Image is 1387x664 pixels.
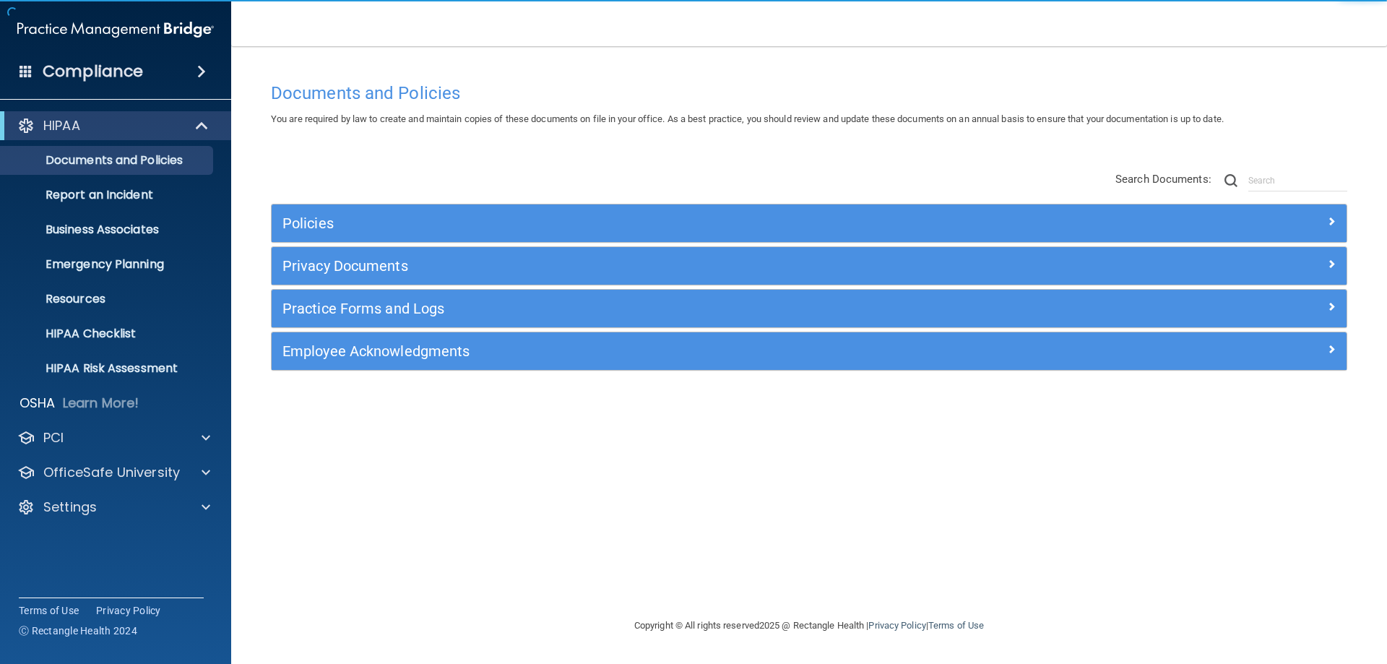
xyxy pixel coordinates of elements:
h5: Practice Forms and Logs [282,301,1067,316]
div: Copyright © All rights reserved 2025 @ Rectangle Health | | [545,603,1073,649]
a: Privacy Policy [868,620,925,631]
a: Terms of Use [19,603,79,618]
a: HIPAA [17,117,209,134]
p: Report an Incident [9,188,207,202]
img: PMB logo [17,15,214,44]
a: Terms of Use [928,620,984,631]
a: Privacy Policy [96,603,161,618]
img: ic-search.3b580494.png [1224,174,1237,187]
p: Documents and Policies [9,153,207,168]
a: Settings [17,499,210,516]
p: HIPAA [43,117,80,134]
h5: Privacy Documents [282,258,1067,274]
p: OSHA [20,394,56,412]
a: Practice Forms and Logs [282,297,1336,320]
a: OfficeSafe University [17,464,210,481]
span: You are required by law to create and maintain copies of these documents on file in your office. ... [271,113,1224,124]
span: Search Documents: [1115,173,1211,186]
p: Business Associates [9,223,207,237]
input: Search [1248,170,1347,191]
h5: Employee Acknowledgments [282,343,1067,359]
p: HIPAA Checklist [9,327,207,341]
p: Resources [9,292,207,306]
span: Ⓒ Rectangle Health 2024 [19,624,137,638]
h4: Documents and Policies [271,84,1347,103]
h5: Policies [282,215,1067,231]
h4: Compliance [43,61,143,82]
p: OfficeSafe University [43,464,180,481]
p: Settings [43,499,97,516]
p: HIPAA Risk Assessment [9,361,207,376]
a: Policies [282,212,1336,235]
a: Privacy Documents [282,254,1336,277]
a: Employee Acknowledgments [282,340,1336,363]
p: PCI [43,429,64,447]
p: Emergency Planning [9,257,207,272]
p: Learn More! [63,394,139,412]
a: PCI [17,429,210,447]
